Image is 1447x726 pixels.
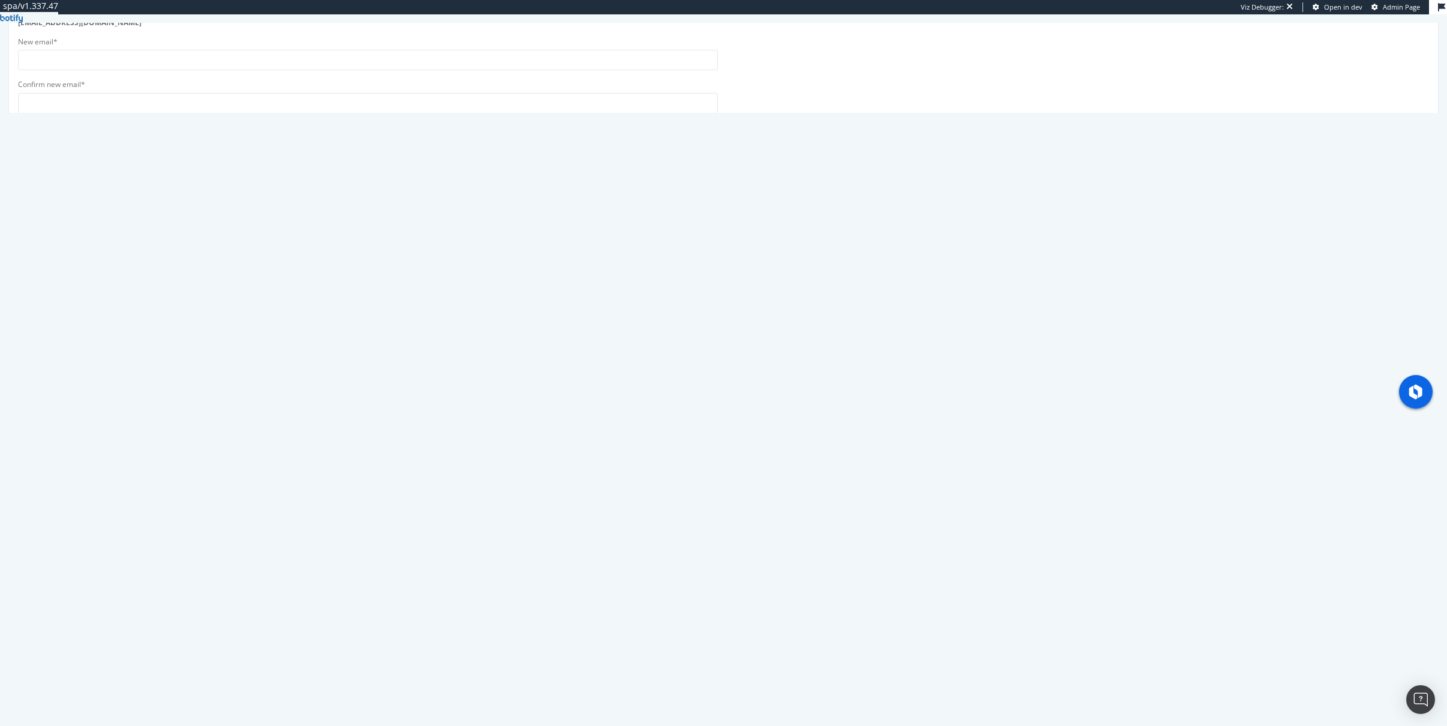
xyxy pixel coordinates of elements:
[1241,2,1284,12] div: Viz Debugger:
[1313,2,1362,12] a: Open in dev
[18,56,85,67] label: Confirm new email*
[1324,2,1362,11] span: Open in dev
[18,14,58,24] label: New email*
[1371,2,1420,12] a: Admin Page
[1383,2,1420,11] span: Admin Page
[1406,685,1435,714] div: Open Intercom Messenger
